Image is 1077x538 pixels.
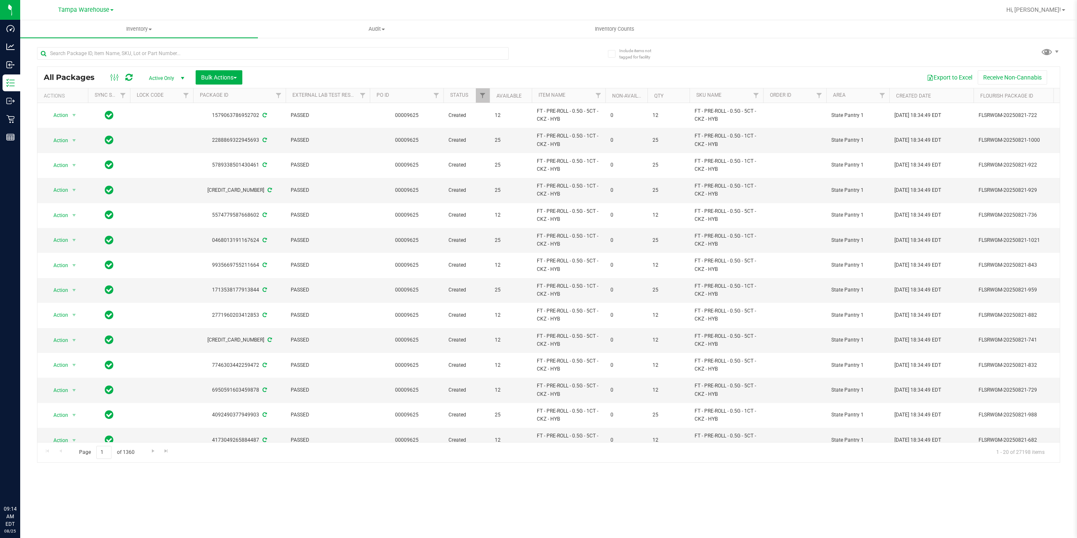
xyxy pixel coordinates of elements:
[537,257,600,273] span: FT - PRE-ROLL - 0.5G - 5CT - CKZ - HYB
[696,92,722,98] a: SKU Name
[448,436,485,444] span: Created
[395,137,419,143] a: 00009625
[610,261,642,269] span: 0
[261,362,267,368] span: Sync from Compliance System
[4,528,16,534] p: 08/25
[653,361,684,369] span: 12
[261,287,267,293] span: Sync from Compliance System
[261,412,267,418] span: Sync from Compliance System
[292,92,358,98] a: External Lab Test Result
[395,437,419,443] a: 00009625
[537,307,600,323] span: FT - PRE-ROLL - 0.5G - 5CT - CKZ - HYB
[894,386,941,394] span: [DATE] 18:34:49 EDT
[989,446,1051,458] span: 1 - 20 of 27198 items
[46,284,69,296] span: Action
[46,260,69,271] span: Action
[25,469,35,480] iframe: Resource center unread badge
[105,409,114,421] span: In Sync
[448,386,485,394] span: Created
[395,212,419,218] a: 00009625
[653,436,684,444] span: 12
[979,336,1061,344] span: FLSRWGM-20250821-741
[37,47,509,60] input: Search Package ID, Item Name, SKU, Lot or Part Number...
[653,211,684,219] span: 12
[695,432,758,448] span: FT - PRE-ROLL - 0.5G - 5CT - CKZ - HYB
[291,111,365,119] span: PASSED
[495,336,527,344] span: 12
[192,361,287,369] div: 7746303442259472
[610,386,642,394] span: 0
[812,88,826,103] a: Filter
[653,336,684,344] span: 12
[653,386,684,394] span: 12
[653,186,684,194] span: 25
[495,261,527,269] span: 12
[448,211,485,219] span: Created
[105,359,114,371] span: In Sync
[291,436,365,444] span: PASSED
[894,211,941,219] span: [DATE] 18:34:49 EDT
[894,336,941,344] span: [DATE] 18:34:49 EDT
[192,336,287,344] div: [CREDIT_CARD_NUMBER]
[979,436,1061,444] span: FLSRWGM-20250821-682
[69,234,80,246] span: select
[448,286,485,294] span: Created
[612,93,650,99] a: Non-Available
[695,157,758,173] span: FT - PRE-ROLL - 0.5G - 1CT - CKZ - HYB
[44,73,103,82] span: All Packages
[46,309,69,321] span: Action
[831,161,884,169] span: State Pantry 1
[894,311,941,319] span: [DATE] 18:34:49 EDT
[610,336,642,344] span: 0
[147,446,159,457] a: Go to the next page
[95,92,127,98] a: Sync Status
[610,211,642,219] span: 0
[894,236,941,244] span: [DATE] 18:34:49 EDT
[395,312,419,318] a: 00009625
[192,236,287,244] div: 0468013191167624
[831,261,884,269] span: State Pantry 1
[896,93,931,99] a: Created Date
[448,186,485,194] span: Created
[105,384,114,396] span: In Sync
[833,92,846,98] a: Area
[495,211,527,219] span: 12
[69,109,80,121] span: select
[6,42,15,51] inline-svg: Analytics
[610,136,642,144] span: 0
[495,386,527,394] span: 12
[58,6,109,13] span: Tampa Warehouse
[116,88,130,103] a: Filter
[395,262,419,268] a: 00009625
[894,361,941,369] span: [DATE] 18:34:49 EDT
[266,337,272,343] span: Sync from Compliance System
[46,409,69,421] span: Action
[495,411,527,419] span: 25
[69,159,80,171] span: select
[192,161,287,169] div: 5789338501430461
[430,88,443,103] a: Filter
[653,311,684,319] span: 12
[537,132,600,148] span: FT - PRE-ROLL - 0.5G - 1CT - CKZ - HYB
[448,361,485,369] span: Created
[261,212,267,218] span: Sync from Compliance System
[894,111,941,119] span: [DATE] 18:34:49 EDT
[261,162,267,168] span: Sync from Compliance System
[192,286,287,294] div: 1713538177913844
[495,286,527,294] span: 25
[875,88,889,103] a: Filter
[192,311,287,319] div: 2771960203412853
[695,232,758,248] span: FT - PRE-ROLL - 0.5G - 1CT - CKZ - HYB
[261,112,267,118] span: Sync from Compliance System
[69,309,80,321] span: select
[980,93,1033,99] a: Flourish Package ID
[448,136,485,144] span: Created
[894,436,941,444] span: [DATE] 18:34:49 EDT
[831,186,884,194] span: State Pantry 1
[8,471,34,496] iframe: Resource center
[4,505,16,528] p: 09:14 AM EDT
[105,209,114,221] span: In Sync
[695,107,758,123] span: FT - PRE-ROLL - 0.5G - 5CT - CKZ - HYB
[448,161,485,169] span: Created
[653,411,684,419] span: 25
